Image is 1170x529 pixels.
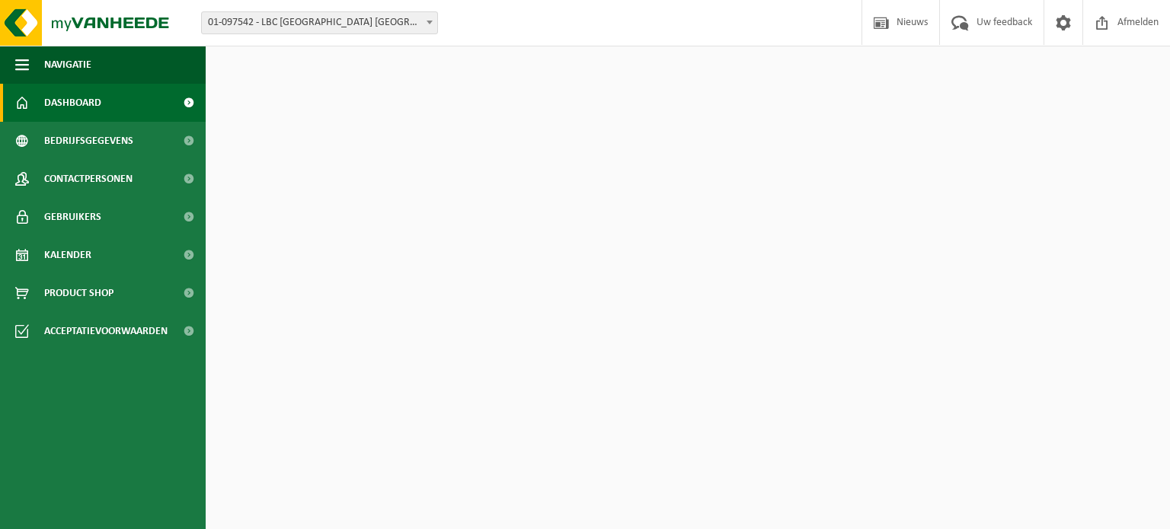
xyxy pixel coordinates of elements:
span: Gebruikers [44,198,101,236]
span: 01-097542 - LBC ANTWERPEN NV - ANTWERPEN [202,12,437,33]
span: Acceptatievoorwaarden [44,312,168,350]
span: Bedrijfsgegevens [44,122,133,160]
span: Navigatie [44,46,91,84]
span: Dashboard [44,84,101,122]
span: 01-097542 - LBC ANTWERPEN NV - ANTWERPEN [201,11,438,34]
span: Product Shop [44,274,113,312]
span: Kalender [44,236,91,274]
span: Contactpersonen [44,160,133,198]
